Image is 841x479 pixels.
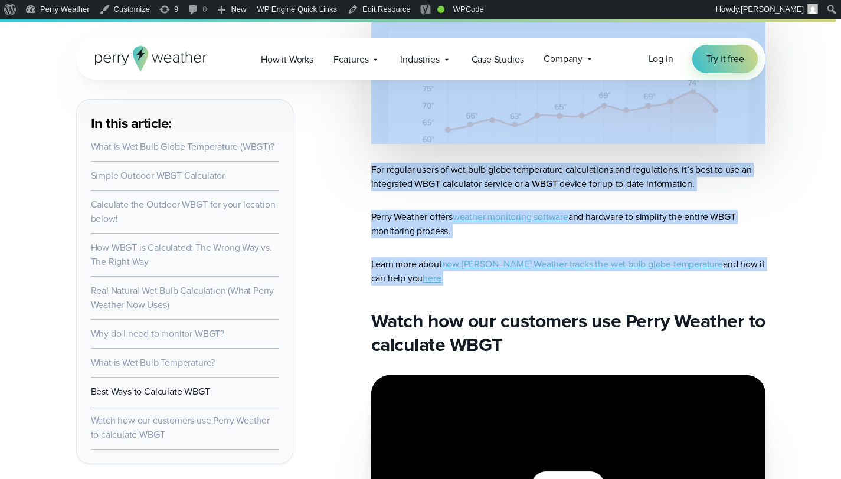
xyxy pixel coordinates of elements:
a: Why do I need to monitor WBGT? [91,327,224,340]
h3: In this article: [91,114,279,133]
a: Best Ways to Calculate WBGT [91,385,210,398]
a: how [PERSON_NAME] Weather tracks the wet bulb globe temperature [442,257,723,271]
a: Case Studies [462,47,534,71]
span: Company [544,52,583,66]
a: Watch how our customers use Perry Weather to calculate WBGT [91,414,270,441]
span: Log in [649,52,673,65]
span: [PERSON_NAME] [741,5,804,14]
a: Calculate the Outdoor WBGT for your location below! [91,198,276,225]
a: Real Natural Wet Bulb Calculation (What Perry Weather Now Uses) [91,284,274,311]
span: Features [333,53,369,67]
span: Industries [400,53,439,67]
p: Perry Weather offers and hardware to simplify the entire WBGT monitoring process. [371,210,765,238]
a: weather monitoring software [453,210,568,224]
a: How it Works [251,47,323,71]
a: What is Wet Bulb Temperature? [91,356,215,369]
a: How WBGT is Calculated: The Wrong Way vs. The Right Way [91,241,272,268]
p: For regular users of wet bulb globe temperature calculations and regulations, it’s best to use an... [371,163,765,191]
a: Try it free [692,45,758,73]
span: Try it free [706,52,744,66]
h2: Watch how our customers use Perry Weather to calculate WBGT [371,309,765,356]
span: Case Studies [472,53,524,67]
span: How it Works [261,53,313,67]
a: What is Wet Bulb Globe Temperature (WBGT)? [91,140,274,153]
a: Simple Outdoor WBGT Calculator [91,169,225,182]
a: here [423,271,441,285]
div: Good [437,6,444,13]
a: Log in [649,52,673,66]
p: Learn more about and how it can help you [371,257,765,286]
